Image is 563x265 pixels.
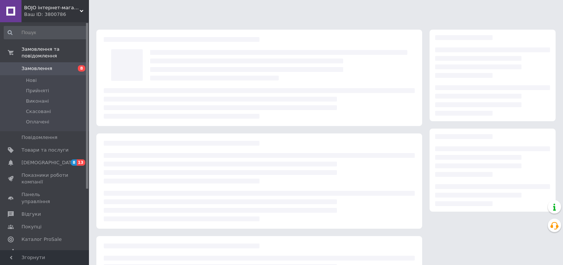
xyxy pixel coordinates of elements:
span: Аналітика [21,249,47,255]
span: [DEMOGRAPHIC_DATA] [21,159,76,166]
span: 8 [78,65,85,72]
span: Замовлення [21,65,52,72]
span: Товари та послуги [21,147,69,153]
span: Показники роботи компанії [21,172,69,185]
span: Оплачені [26,119,49,125]
span: Прийняті [26,87,49,94]
span: Виконані [26,98,49,105]
div: Ваш ID: 3800786 [24,11,89,18]
span: 13 [77,159,85,166]
span: Замовлення та повідомлення [21,46,89,59]
span: 8 [71,159,77,166]
span: Повідомлення [21,134,57,141]
span: Відгуки [21,211,41,218]
span: Каталог ProSale [21,236,62,243]
span: Покупці [21,223,42,230]
span: Скасовані [26,108,51,115]
span: BOJO інтернет-магазин [24,4,80,11]
input: Пошук [4,26,87,39]
span: Нові [26,77,37,84]
span: Панель управління [21,191,69,205]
